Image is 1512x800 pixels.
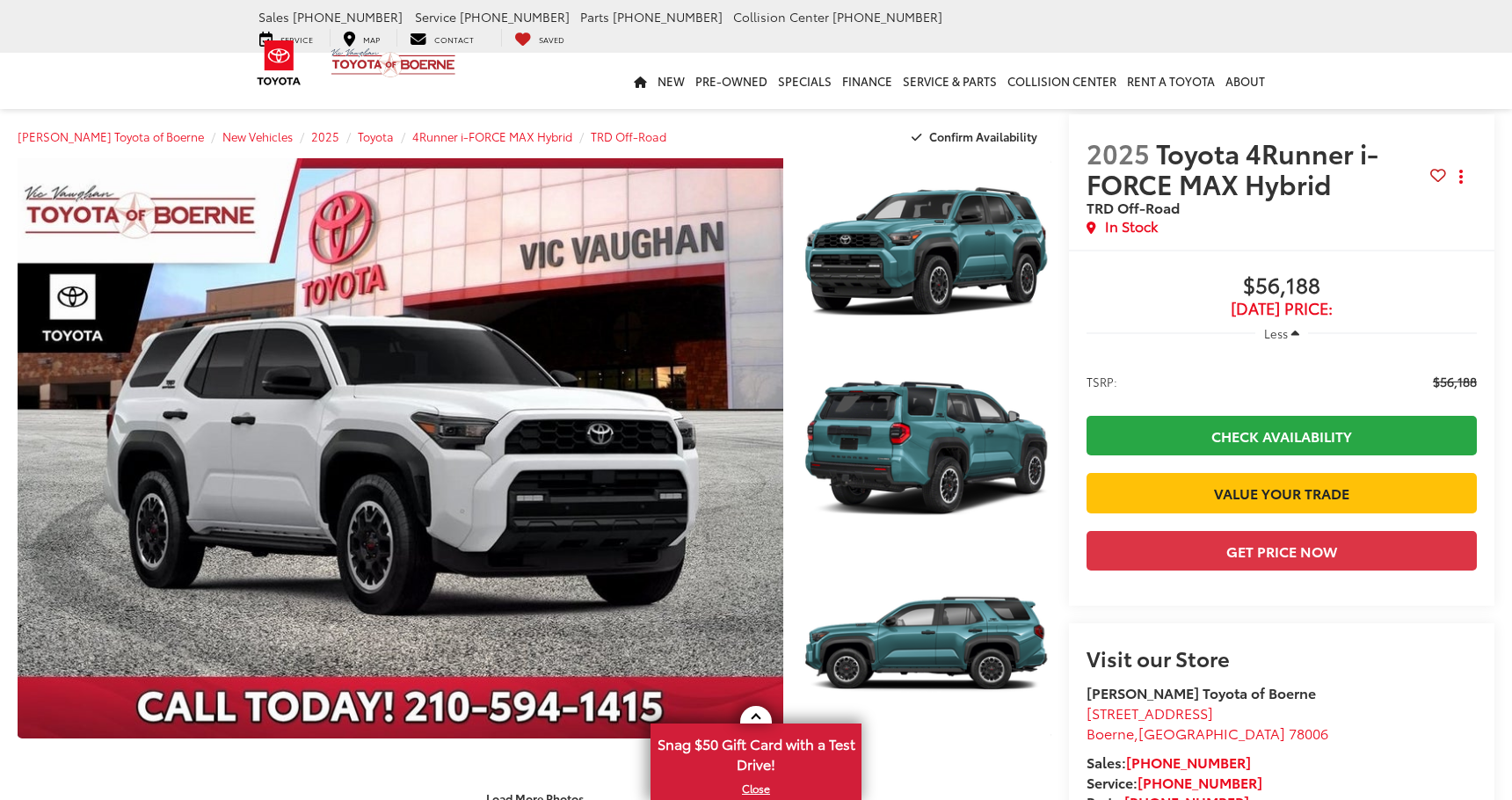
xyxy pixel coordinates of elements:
[1264,325,1288,341] span: Less
[1459,170,1463,184] span: dropdown dots
[1087,752,1251,772] strong: Sales:
[539,33,564,45] span: Saved
[358,128,394,144] a: Toyota
[18,158,783,738] a: Expand Photo 0
[613,8,723,25] span: [PHONE_NUMBER]
[1255,317,1308,349] button: Less
[415,8,456,25] span: Service
[652,725,860,779] span: Snag $50 Gift Card with a Test Drive!
[1105,216,1158,236] span: In Stock
[1087,646,1477,669] h2: Visit our Store
[591,128,666,144] a: TRD Off-Road
[18,128,204,144] a: [PERSON_NAME] Toyota of Boerne
[1087,772,1262,792] strong: Service:
[1087,702,1213,723] span: [STREET_ADDRESS]
[837,53,898,109] a: Finance
[246,34,312,91] img: Toyota
[1220,53,1270,109] a: About
[1433,373,1477,390] span: $56,188
[1087,134,1150,171] span: 2025
[1087,723,1328,743] span: ,
[733,8,829,25] span: Collision Center
[803,551,1051,738] a: Expand Photo 3
[1446,162,1477,193] button: Actions
[800,549,1054,740] img: 2025 Toyota 4Runner i-FORCE MAX Hybrid TRD Off-Road
[1087,702,1328,743] a: [STREET_ADDRESS] Boerne,[GEOGRAPHIC_DATA] 78006
[222,128,293,144] a: New Vehicles
[929,128,1037,144] span: Confirm Availability
[1087,473,1477,513] a: Value Your Trade
[460,8,570,25] span: [PHONE_NUMBER]
[10,156,790,741] img: 2025 Toyota 4Runner i-FORCE MAX Hybrid TRD Off-Road
[1087,134,1378,202] span: Toyota 4Runner i-FORCE MAX Hybrid
[1126,752,1251,772] a: [PHONE_NUMBER]
[396,29,487,47] a: Contact
[311,128,339,144] a: 2025
[1087,300,1477,317] span: [DATE] Price:
[1289,723,1328,743] span: 78006
[1087,273,1477,300] span: $56,188
[412,128,572,144] a: 4Runner i-FORCE MAX Hybrid
[1087,373,1117,390] span: TSRP:
[1138,723,1285,743] span: [GEOGRAPHIC_DATA]
[1002,53,1122,109] a: Collision Center
[902,121,1052,152] button: Confirm Availability
[580,8,609,25] span: Parts
[1087,531,1477,571] button: Get Price Now
[800,156,1054,347] img: 2025 Toyota 4Runner i-FORCE MAX Hybrid TRD Off-Road
[501,29,578,47] a: My Saved Vehicles
[1087,723,1134,743] span: Boerne
[652,53,690,109] a: New
[331,47,456,78] img: Vic Vaughan Toyota of Boerne
[832,8,942,25] span: [PHONE_NUMBER]
[800,353,1054,543] img: 2025 Toyota 4Runner i-FORCE MAX Hybrid TRD Off-Road
[258,8,289,25] span: Sales
[246,29,326,47] a: Service
[773,53,837,109] a: Specials
[1122,53,1220,109] a: Rent a Toyota
[1138,772,1262,792] a: [PHONE_NUMBER]
[1087,416,1477,455] a: Check Availability
[293,8,403,25] span: [PHONE_NUMBER]
[803,355,1051,542] a: Expand Photo 2
[803,158,1051,345] a: Expand Photo 1
[898,53,1002,109] a: Service & Parts: Opens in a new tab
[690,53,773,109] a: Pre-Owned
[629,53,652,109] a: Home
[1087,682,1316,702] strong: [PERSON_NAME] Toyota of Boerne
[330,29,393,47] a: Map
[1087,197,1180,217] span: TRD Off-Road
